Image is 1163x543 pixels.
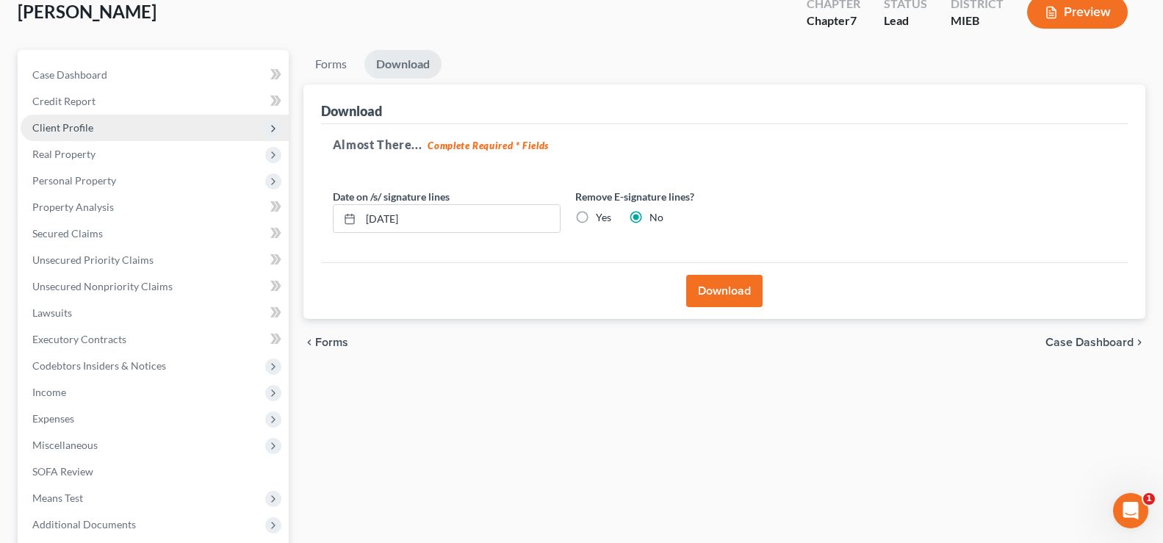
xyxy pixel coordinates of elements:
[364,50,442,79] a: Download
[596,210,611,225] label: Yes
[32,518,136,531] span: Additional Documents
[32,201,114,213] span: Property Analysis
[21,220,289,247] a: Secured Claims
[21,273,289,300] a: Unsecured Nonpriority Claims
[686,275,763,307] button: Download
[21,247,289,273] a: Unsecured Priority Claims
[32,227,103,240] span: Secured Claims
[333,136,1116,154] h5: Almost There...
[32,148,96,160] span: Real Property
[32,465,93,478] span: SOFA Review
[32,121,93,134] span: Client Profile
[32,174,116,187] span: Personal Property
[361,205,560,233] input: MM/DD/YYYY
[32,68,107,81] span: Case Dashboard
[315,337,348,348] span: Forms
[32,412,74,425] span: Expenses
[18,1,156,22] span: [PERSON_NAME]
[32,359,166,372] span: Codebtors Insiders & Notices
[1045,337,1145,348] a: Case Dashboard chevron_right
[1113,493,1148,528] iframe: Intercom live chat
[303,337,368,348] button: chevron_left Forms
[428,140,549,151] strong: Complete Required * Fields
[21,88,289,115] a: Credit Report
[1045,337,1134,348] span: Case Dashboard
[32,386,66,398] span: Income
[575,189,803,204] label: Remove E-signature lines?
[21,62,289,88] a: Case Dashboard
[21,300,289,326] a: Lawsuits
[333,189,450,204] label: Date on /s/ signature lines
[32,95,96,107] span: Credit Report
[32,253,154,266] span: Unsecured Priority Claims
[1143,493,1155,505] span: 1
[649,210,663,225] label: No
[321,102,382,120] div: Download
[303,337,315,348] i: chevron_left
[850,13,857,27] span: 7
[32,280,173,292] span: Unsecured Nonpriority Claims
[21,459,289,485] a: SOFA Review
[951,12,1004,29] div: MIEB
[21,194,289,220] a: Property Analysis
[884,12,927,29] div: Lead
[21,326,289,353] a: Executory Contracts
[807,12,860,29] div: Chapter
[32,333,126,345] span: Executory Contracts
[303,50,359,79] a: Forms
[32,306,72,319] span: Lawsuits
[1134,337,1145,348] i: chevron_right
[32,492,83,504] span: Means Test
[32,439,98,451] span: Miscellaneous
